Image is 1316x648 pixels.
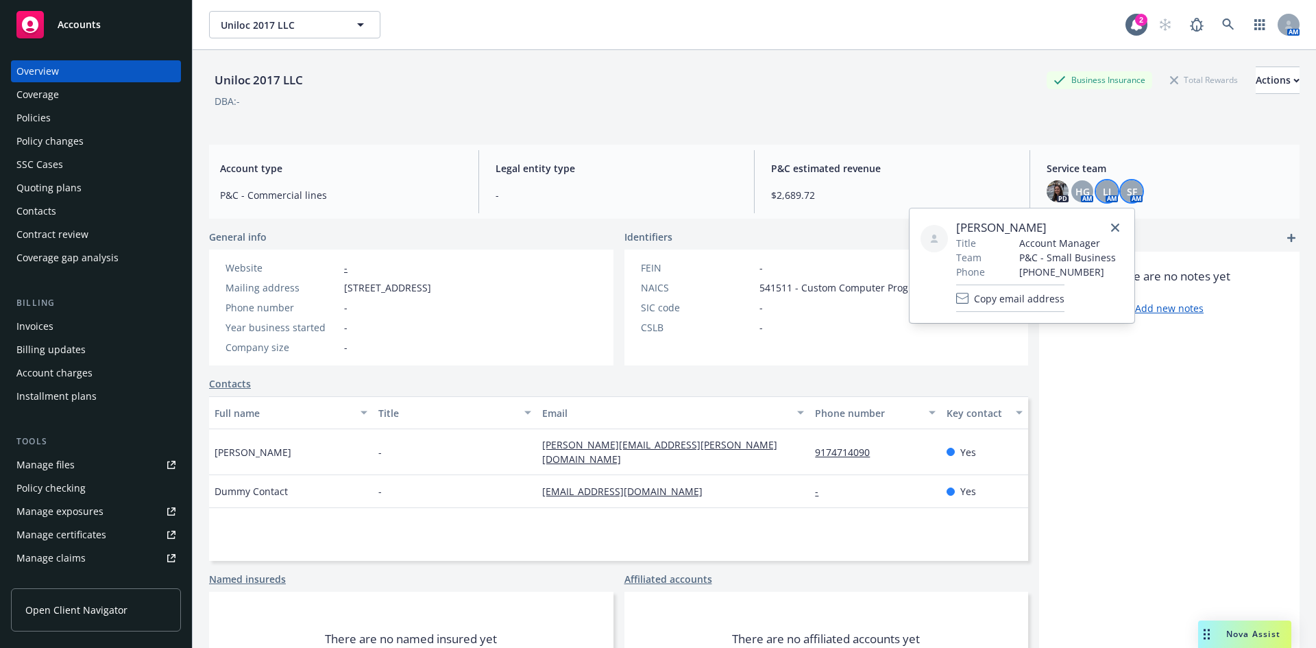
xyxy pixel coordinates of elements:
span: Yes [960,484,976,499]
a: 9174714090 [815,446,881,459]
span: - [344,320,348,335]
span: There are no affiliated accounts yet [732,631,920,647]
span: [STREET_ADDRESS] [344,280,431,295]
span: Account type [220,161,462,176]
a: Coverage gap analysis [11,247,181,269]
button: Uniloc 2017 LLC [209,11,380,38]
div: DBA: - [215,94,240,108]
span: - [759,320,763,335]
span: Accounts [58,19,101,30]
div: Manage BORs [16,571,81,592]
div: Total Rewards [1163,71,1245,88]
span: - [378,484,382,499]
a: Account charges [11,362,181,384]
div: Overview [16,60,59,82]
a: Add new notes [1135,301,1204,315]
div: Account charges [16,362,93,384]
a: Contract review [11,224,181,245]
span: - [496,188,738,202]
span: Dummy Contact [215,484,288,499]
a: [PERSON_NAME][EMAIL_ADDRESS][PERSON_NAME][DOMAIN_NAME] [542,438,777,466]
a: Contacts [209,376,251,391]
span: - [759,300,763,315]
a: Contacts [11,200,181,222]
span: Team [956,250,982,265]
a: Policy changes [11,130,181,152]
div: Email [542,406,789,420]
div: Policy changes [16,130,84,152]
div: Contract review [16,224,88,245]
span: P&C - Commercial lines [220,188,462,202]
span: Phone [956,265,985,279]
a: Manage files [11,454,181,476]
a: Policies [11,107,181,129]
span: P&C estimated revenue [771,161,1013,176]
div: Uniloc 2017 LLC [209,71,308,89]
a: Start snowing [1151,11,1179,38]
div: Drag to move [1198,621,1215,648]
button: Copy email address [956,285,1064,312]
div: CSLB [641,320,754,335]
span: 541511 - Custom Computer Programming Services [759,280,990,295]
div: Billing [11,296,181,310]
span: [PHONE_NUMBER] [1019,265,1116,279]
span: Title [956,236,976,250]
div: Manage claims [16,547,86,569]
div: Manage certificates [16,524,106,546]
div: Full name [215,406,352,420]
a: Overview [11,60,181,82]
a: Coverage [11,84,181,106]
span: - [344,300,348,315]
div: Actions [1256,67,1300,93]
span: Legal entity type [496,161,738,176]
div: FEIN [641,261,754,275]
a: Report a Bug [1183,11,1210,38]
div: Manage files [16,454,75,476]
a: Search [1215,11,1242,38]
span: Service team [1047,161,1289,176]
span: Yes [960,445,976,459]
div: Coverage [16,84,59,106]
a: - [344,261,348,274]
span: $2,689.72 [771,188,1013,202]
div: Company size [226,340,339,355]
div: Website [226,261,339,275]
a: Manage exposures [11,501,181,523]
span: Uniloc 2017 LLC [221,18,339,32]
div: Year business started [226,320,339,335]
button: Phone number [809,396,940,429]
div: Key contact [947,406,1008,420]
div: Phone number [815,406,920,420]
button: Email [537,396,809,429]
div: SIC code [641,300,754,315]
span: - [344,340,348,355]
div: Policy checking [16,477,86,499]
div: Coverage gap analysis [16,247,119,269]
a: Accounts [11,5,181,44]
span: LI [1103,184,1111,199]
a: add [1283,230,1300,246]
a: Manage certificates [11,524,181,546]
div: Invoices [16,315,53,337]
a: [EMAIL_ADDRESS][DOMAIN_NAME] [542,485,714,498]
div: Quoting plans [16,177,82,199]
a: Manage claims [11,547,181,569]
span: SF [1127,184,1137,199]
span: Open Client Navigator [25,603,127,617]
button: Nova Assist [1198,621,1291,648]
img: photo [1047,180,1069,202]
div: Contacts [16,200,56,222]
span: HG [1075,184,1090,199]
div: Tools [11,435,181,448]
a: Manage BORs [11,571,181,592]
a: Switch app [1246,11,1274,38]
span: Identifiers [624,230,672,244]
span: There are no named insured yet [325,631,497,647]
a: Named insureds [209,572,286,586]
div: Mailing address [226,280,339,295]
div: Policies [16,107,51,129]
span: General info [209,230,267,244]
div: 2 [1135,14,1147,26]
button: Actions [1256,67,1300,94]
